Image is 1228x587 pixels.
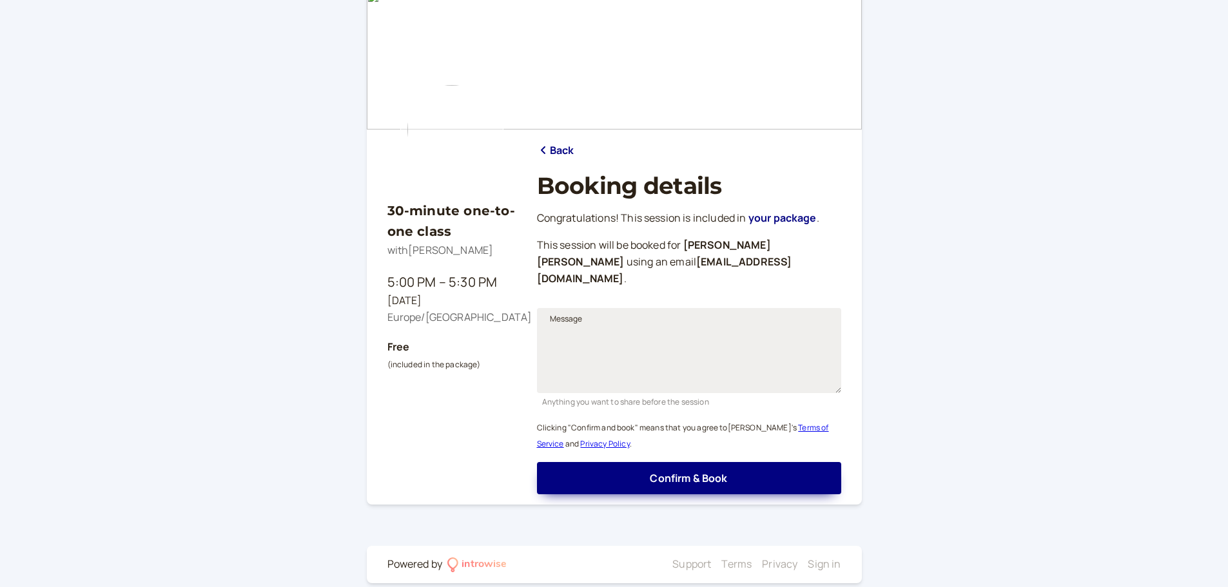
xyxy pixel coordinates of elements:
a: Privacy Policy [580,438,629,449]
a: introwise [447,556,507,573]
span: with [PERSON_NAME] [387,243,494,257]
div: [DATE] [387,293,516,309]
div: Europe/[GEOGRAPHIC_DATA] [387,309,516,326]
p: This session will be booked for using an email . [537,237,841,287]
b: [PERSON_NAME] [PERSON_NAME] [537,238,771,269]
a: Privacy [762,557,797,571]
div: Anything you want to share before the session [537,393,841,408]
a: Terms of Service [537,422,829,450]
a: your package [748,211,817,225]
h3: 30-minute one-to-one class [387,200,516,242]
b: Free [387,340,410,354]
span: Message [550,313,583,325]
div: Powered by [387,556,443,573]
textarea: Message [537,308,841,393]
div: introwise [462,556,507,573]
small: (included in the package) [387,359,481,370]
a: Terms [721,557,752,571]
span: Confirm & Book [650,471,727,485]
button: Confirm & Book [537,462,841,494]
a: Support [672,557,711,571]
div: 5:00 PM – 5:30 PM [387,272,516,293]
a: Sign in [808,557,841,571]
small: Clicking "Confirm and book" means that you agree to [PERSON_NAME] ' s and . [537,422,829,450]
a: Back [537,142,574,159]
h1: Booking details [537,172,841,200]
b: [EMAIL_ADDRESS][DOMAIN_NAME] [537,255,792,285]
p: Congratulations! This session is included in . [537,210,841,227]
